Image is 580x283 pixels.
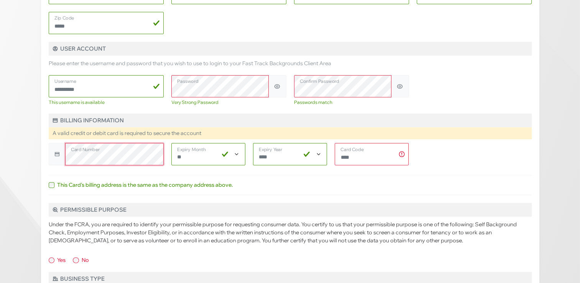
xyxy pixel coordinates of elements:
[49,114,532,127] h5: Billing Information
[82,256,89,264] label: No
[49,203,532,217] h5: Permissible Purpose
[49,99,164,106] div: This username is available
[49,42,532,56] h5: User Account
[49,127,532,139] div: A valid credit or debit card is required to secure the account
[49,59,532,67] p: Please enter the username and password that you wish to use to login to your Fast Track Backgroun...
[49,221,517,244] span: Under the FCRA, you are required to identify your permissible purpose for requesting consumer dat...
[294,99,409,106] div: Passwords match
[171,99,286,106] div: Very Strong Password
[57,256,66,264] label: Yes
[57,181,233,189] label: This Card's billing address is the same as the company address above.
